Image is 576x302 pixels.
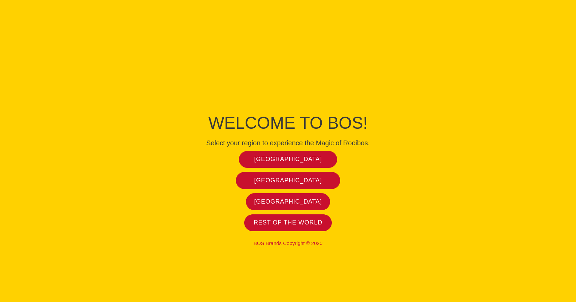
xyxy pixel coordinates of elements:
[136,240,440,246] p: BOS Brands Copyright © 2020
[254,155,322,163] span: [GEOGRAPHIC_DATA]
[254,198,322,206] span: [GEOGRAPHIC_DATA]
[246,193,330,210] a: [GEOGRAPHIC_DATA]
[136,111,440,135] h1: Welcome to BOS!
[239,151,338,168] a: [GEOGRAPHIC_DATA]
[236,172,341,189] a: [GEOGRAPHIC_DATA]
[244,214,332,232] a: Rest of the world
[263,53,313,104] img: Bos Brands
[254,177,322,184] span: [GEOGRAPHIC_DATA]
[254,219,322,227] span: Rest of the world
[136,139,440,147] h4: Select your region to experience the Magic of Rooibos.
